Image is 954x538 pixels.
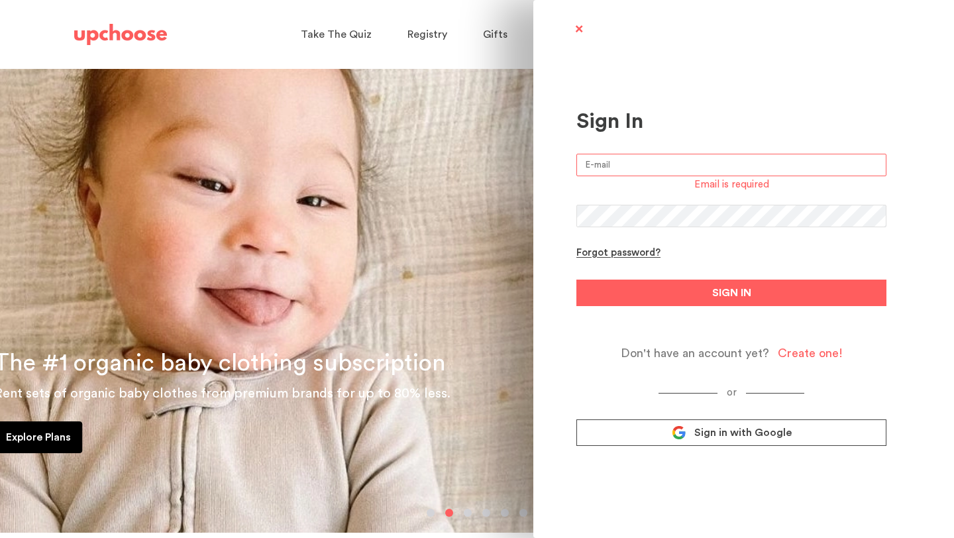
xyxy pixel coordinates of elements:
div: Create one! [778,346,843,361]
span: Sign in with Google [694,426,792,439]
button: SIGN IN [576,280,886,306]
div: Email is required [694,179,769,191]
a: Sign in with Google [576,419,886,446]
span: SIGN IN [712,285,751,301]
span: or [717,388,746,398]
input: E-mail [576,154,886,176]
span: Don't have an account yet? [621,346,769,361]
div: Sign In [576,109,886,134]
div: Forgot password? [576,247,661,260]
